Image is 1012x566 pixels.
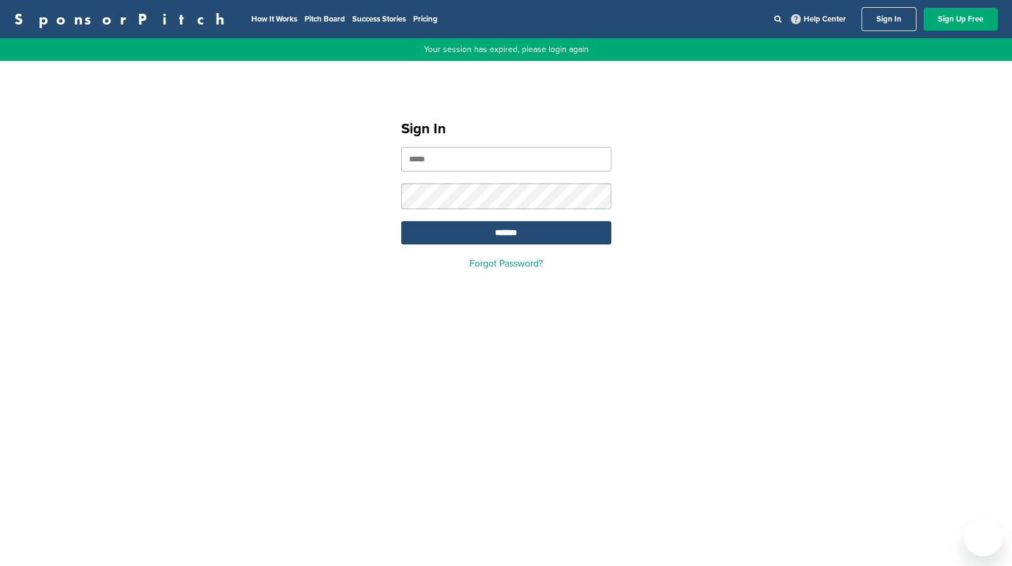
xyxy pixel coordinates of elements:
[251,14,297,24] a: How It Works
[352,14,406,24] a: Success Stories
[862,7,916,31] a: Sign In
[401,118,611,140] h1: Sign In
[789,12,848,26] a: Help Center
[924,8,998,30] a: Sign Up Free
[964,518,1002,556] iframe: Button to launch messaging window
[14,11,232,27] a: SponsorPitch
[469,258,543,270] a: Forgot Password?
[304,14,345,24] a: Pitch Board
[413,14,438,24] a: Pricing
